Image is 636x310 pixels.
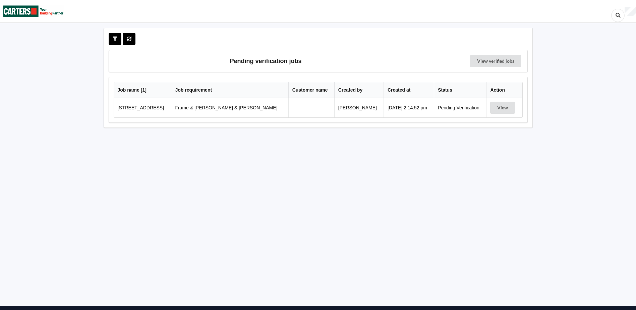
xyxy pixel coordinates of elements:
[434,82,486,98] th: Status
[334,98,384,117] td: [PERSON_NAME]
[384,98,434,117] td: [DATE] 2:14:52 pm
[171,98,288,117] td: Frame & [PERSON_NAME] & [PERSON_NAME]
[3,0,64,22] img: Carters
[625,7,636,16] div: User Profile
[490,102,515,114] button: View
[384,82,434,98] th: Created at
[114,82,171,98] th: Job name [ 1 ]
[334,82,384,98] th: Created by
[434,98,486,117] td: Pending Verification
[490,105,516,110] a: View
[171,82,288,98] th: Job requirement
[288,82,334,98] th: Customer name
[114,98,171,117] td: [STREET_ADDRESS]
[470,55,521,67] a: View verified jobs
[486,82,522,98] th: Action
[114,55,418,67] h3: Pending verification jobs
